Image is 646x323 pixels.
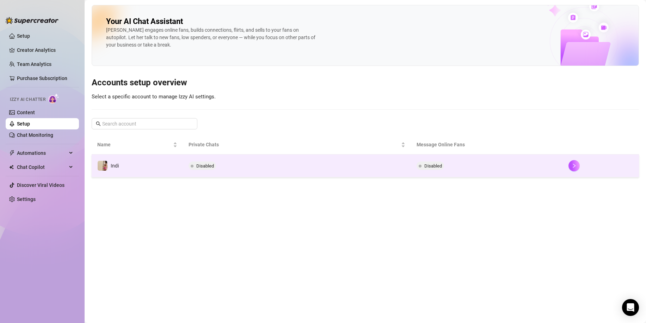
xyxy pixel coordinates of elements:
[17,147,67,159] span: Automations
[17,196,36,202] a: Settings
[10,96,45,103] span: Izzy AI Chatter
[96,121,101,126] span: search
[17,33,30,39] a: Setup
[17,44,73,56] a: Creator Analytics
[92,93,216,100] span: Select a specific account to manage Izzy AI settings.
[17,161,67,173] span: Chat Copilot
[9,150,15,156] span: thunderbolt
[17,121,30,127] a: Setup
[106,17,183,26] h2: Your AI Chat Assistant
[17,73,73,84] a: Purchase Subscription
[48,93,59,104] img: AI Chatter
[17,132,53,138] a: Chat Monitoring
[102,120,187,128] input: Search account
[568,160,580,171] button: right
[106,26,318,49] div: [PERSON_NAME] engages online fans, builds connections, flirts, and sells to your fans on autopilo...
[17,182,64,188] a: Discover Viral Videos
[411,135,563,154] th: Message Online Fans
[92,77,639,89] h3: Accounts setup overview
[189,141,400,148] span: Private Chats
[92,135,183,154] th: Name
[17,61,51,67] a: Team Analytics
[9,165,14,170] img: Chat Copilot
[572,163,577,168] span: right
[111,163,119,169] span: Indi
[17,110,35,115] a: Content
[622,299,639,316] div: Open Intercom Messenger
[424,163,442,169] span: Disabled
[97,141,172,148] span: Name
[98,161,107,171] img: Indi
[183,135,411,154] th: Private Chats
[196,163,214,169] span: Disabled
[6,17,59,24] img: logo-BBDzfeDw.svg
